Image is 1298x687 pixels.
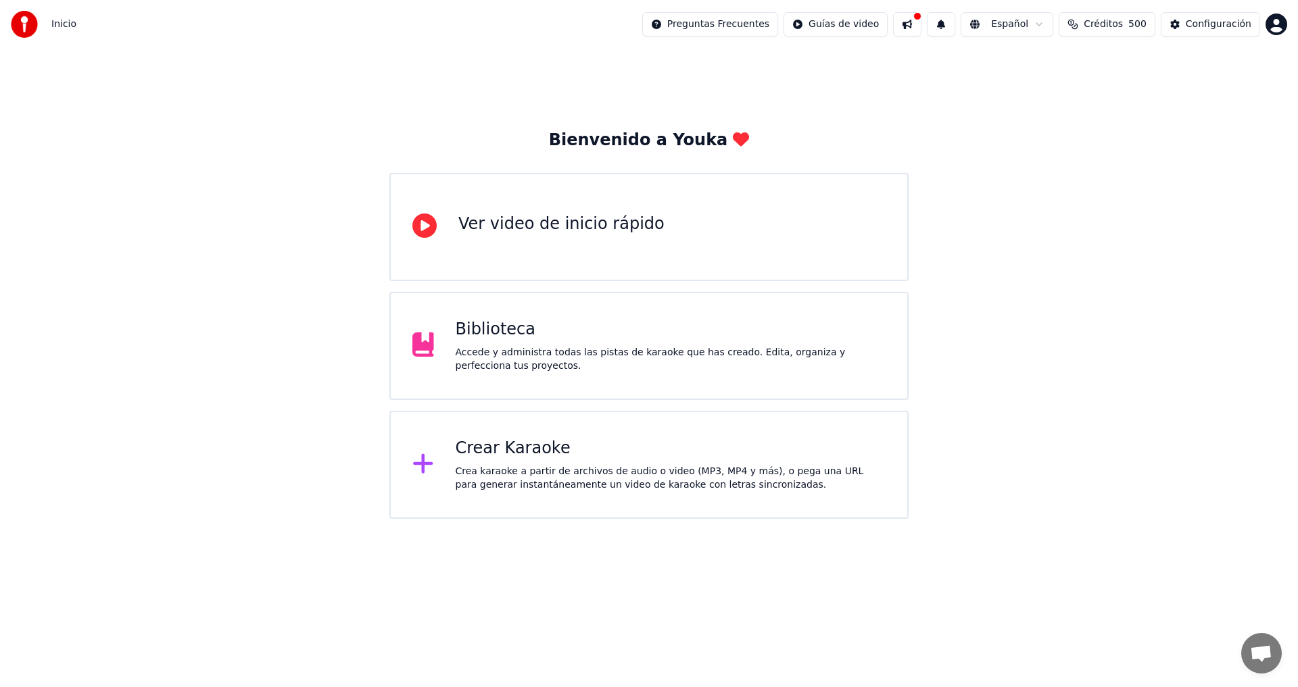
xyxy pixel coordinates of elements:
button: Créditos500 [1059,12,1155,36]
div: Chat abierto [1241,633,1282,673]
div: Ver video de inicio rápido [458,213,665,235]
div: Crea karaoke a partir de archivos de audio o video (MP3, MP4 y más), o pega una URL para generar ... [456,465,886,492]
nav: breadcrumb [51,18,76,31]
span: 500 [1128,18,1147,31]
span: Inicio [51,18,76,31]
div: Biblioteca [456,319,886,340]
div: Crear Karaoke [456,438,886,459]
div: Accede y administra todas las pistas de karaoke que has creado. Edita, organiza y perfecciona tus... [456,346,886,373]
button: Guías de video [784,12,888,36]
button: Configuración [1161,12,1260,36]
div: Configuración [1186,18,1251,31]
span: Créditos [1084,18,1123,31]
button: Preguntas Frecuentes [642,12,778,36]
img: youka [11,11,38,38]
div: Bienvenido a Youka [549,130,750,151]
